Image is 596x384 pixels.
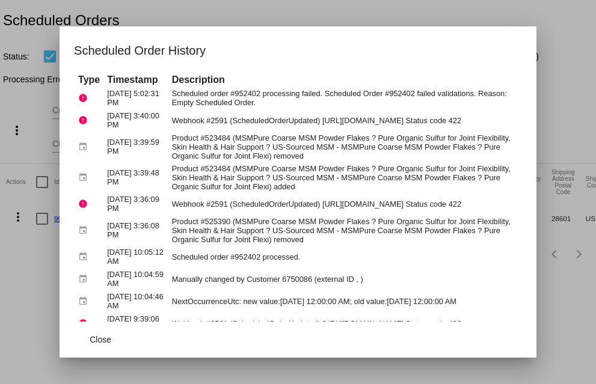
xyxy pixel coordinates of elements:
td: Scheduled order #952402 processing failed. Scheduled Order #952402 failed validations. Reason: Em... [169,88,521,109]
td: Webhook #2591 (ScheduledOrderUpdated) [URL][DOMAIN_NAME] Status code 422 [169,313,521,334]
td: [DATE] 3:40:00 PM [104,110,167,131]
mat-icon: event [78,292,93,311]
td: [DATE] 10:04:59 AM [104,269,167,290]
span: Close [90,335,111,344]
td: Manually changed by Customer 6750086 (external ID , ) [169,269,521,290]
th: Timestamp [104,73,167,87]
th: Type [75,73,103,87]
td: [DATE] 3:39:59 PM [104,132,167,162]
td: Webhook #2591 (ScheduledOrderUpdated) [URL][DOMAIN_NAME] Status code 422 [169,110,521,131]
mat-icon: error [78,195,93,213]
mat-icon: error [78,314,93,333]
td: [DATE] 9:39:06 AM [104,313,167,334]
td: [DATE] 3:36:08 PM [104,216,167,245]
td: Product #523484 (MSMPure Coarse MSM Powder Flakes ? Pure Organic Sulfur for Joint Flexibility, Sk... [169,132,521,162]
td: [DATE] 3:36:09 PM [104,194,167,215]
td: NextOccurrenceUtc: new value:[DATE] 12:00:00 AM; old value:[DATE] 12:00:00 AM [169,291,521,312]
td: [DATE] 3:39:48 PM [104,163,167,192]
td: Product #523484 (MSMPure Coarse MSM Powder Flakes ? Pure Organic Sulfur for Joint Flexibility, Sk... [169,163,521,192]
mat-icon: event [78,270,93,288]
td: [DATE] 5:02:31 PM [104,88,167,109]
mat-icon: event [78,221,93,240]
button: Close dialog [74,329,127,350]
td: Webhook #2591 (ScheduledOrderUpdated) [URL][DOMAIN_NAME] Status code 422 [169,194,521,215]
td: [DATE] 10:05:12 AM [104,246,167,267]
mat-icon: event [78,168,93,187]
mat-icon: event [78,248,93,266]
mat-icon: event [78,138,93,156]
td: Scheduled order #952402 processed. [169,246,521,267]
h1: Scheduled Order History [74,41,522,60]
td: Product #525390 (MSMPure Coarse MSM Powder Flakes ? Pure Organic Sulfur for Joint Flexibility, Sk... [169,216,521,245]
mat-icon: error [78,89,93,108]
mat-icon: error [78,111,93,130]
td: [DATE] 10:04:46 AM [104,291,167,312]
th: Description [169,73,521,87]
